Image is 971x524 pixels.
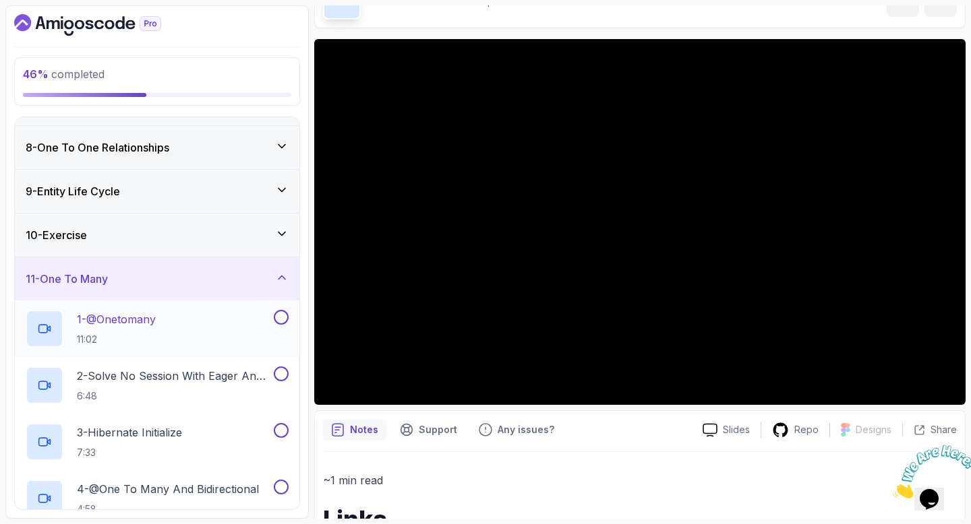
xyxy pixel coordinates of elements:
[471,419,562,440] button: Feedback button
[887,440,971,504] iframe: chat widget
[314,39,966,405] iframe: 3 - Solution Explanation
[26,423,289,461] button: 3-Hibernate Initialize7:33
[902,423,957,436] button: Share
[77,389,271,403] p: 6:48
[692,423,761,437] a: Slides
[931,423,957,436] p: Share
[15,170,299,213] button: 9-Entity Life Cycle
[794,423,819,436] p: Repo
[26,271,108,287] h3: 11 - One To Many
[26,310,289,348] button: 1-@Onetomany11:02
[419,423,457,436] p: Support
[761,422,829,438] a: Repo
[5,5,89,59] img: Chat attention grabber
[392,419,465,440] button: Support button
[26,480,289,517] button: 4-@One To Many And Bidirectional4:58
[26,227,87,243] h3: 10 - Exercise
[350,423,378,436] p: Notes
[77,502,259,516] p: 4:58
[23,67,49,81] span: 46 %
[23,67,105,81] span: completed
[498,423,554,436] p: Any issues?
[77,333,156,346] p: 11:02
[77,481,259,497] p: 4 - @One To Many And Bidirectional
[323,419,386,440] button: notes button
[77,311,156,327] p: 1 - @Onetomany
[856,423,891,436] p: Designs
[77,424,182,440] p: 3 - Hibernate Initialize
[14,14,192,36] a: Dashboard
[26,139,169,156] h3: 8 - One To One Relationships
[26,183,120,199] h3: 9 - Entity Life Cycle
[15,257,299,300] button: 11-One To Many
[77,446,182,459] p: 7:33
[15,126,299,169] button: 8-One To One Relationships
[323,471,957,490] p: ~1 min read
[77,368,271,384] p: 2 - Solve No Session With Eager And Fetch
[26,366,289,404] button: 2-Solve No Session With Eager And Fetch6:48
[723,423,750,436] p: Slides
[15,214,299,257] button: 10-Exercise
